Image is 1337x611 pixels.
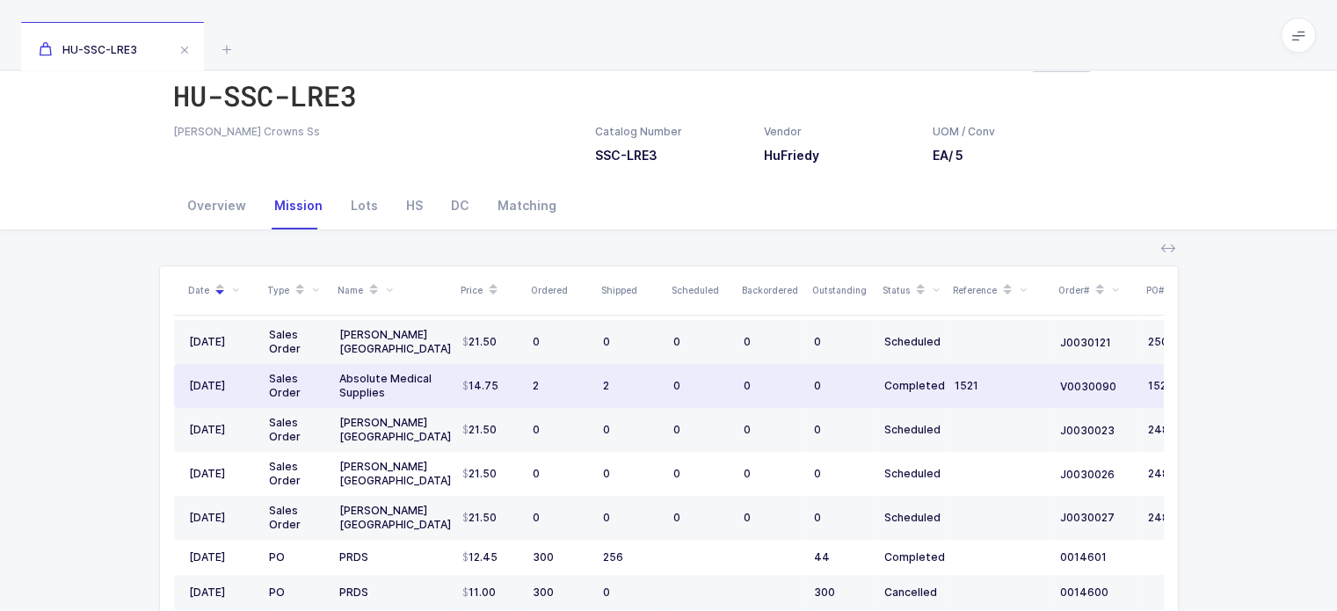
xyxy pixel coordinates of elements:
div: PO# [1146,275,1206,305]
div: PRDS [339,586,448,600]
div: 0 [533,423,589,437]
div: PO [269,586,325,600]
div: 2 [533,379,589,393]
span: 21.50 [462,467,497,481]
div: Sales Order [269,504,325,532]
div: Status [883,275,942,305]
div: Outstanding [812,283,872,297]
div: 300 [814,586,870,600]
div: 256 [603,550,659,564]
div: [PERSON_NAME] [GEOGRAPHIC_DATA] [339,460,448,488]
div: Vendor [764,124,912,140]
div: Sales Order [269,416,325,444]
div: 0 [673,423,730,437]
div: Backordered [742,283,802,297]
div: 44 [814,550,870,564]
div: 0 [673,379,730,393]
span: 25049110 [1148,335,1201,348]
div: Reference [953,275,1048,305]
h3: HuFriedy [764,147,912,164]
span: 11.00 [462,586,496,600]
span: 21.50 [462,511,497,525]
div: PO [269,550,325,564]
div: 300 [533,550,589,564]
h3: EA [933,147,996,164]
div: 2 [603,379,659,393]
div: 0 [533,467,589,481]
div: 0 [744,467,800,481]
div: 300 [533,586,589,600]
div: 0 [673,467,730,481]
div: Absolute Medical Supplies [339,372,448,400]
span: 14.75 [462,379,498,393]
div: Mission [260,182,337,229]
div: 0 [814,379,870,393]
span: J0030026 [1060,468,1115,482]
div: 0 [533,335,589,349]
div: Sales Order [269,328,325,356]
div: HS [392,182,437,229]
div: Lots [337,182,392,229]
div: UOM / Conv [933,124,996,140]
div: [DATE] [189,423,255,437]
div: Scheduled [884,511,941,525]
span: 24855061 [1148,423,1203,436]
div: Sales Order [269,460,325,488]
span: J0030023 [1060,424,1115,438]
div: 0 [533,511,589,525]
div: [PERSON_NAME] [GEOGRAPHIC_DATA] [339,504,448,532]
span: 0014600 [1060,586,1108,600]
div: Date [188,275,257,305]
div: 0 [603,335,659,349]
div: [DATE] [189,550,255,564]
div: 0 [744,379,800,393]
div: Shipped [601,283,661,297]
span: / 5 [948,148,963,163]
span: J0030027 [1060,511,1115,525]
div: [DATE] [189,586,255,600]
div: Cancelled [884,586,941,600]
div: [PERSON_NAME] [GEOGRAPHIC_DATA] [339,328,448,356]
div: 0 [814,467,870,481]
div: 0 [814,335,870,349]
div: Overview [173,182,260,229]
div: 0 [603,467,659,481]
div: Scheduled [884,335,941,349]
div: Scheduled [884,423,941,437]
div: [PERSON_NAME] [GEOGRAPHIC_DATA] [339,416,448,444]
div: Completed [884,550,941,564]
div: 0 [814,511,870,525]
div: Order# [1058,275,1136,305]
div: 0 [744,423,800,437]
div: Type [267,275,327,305]
div: Completed [884,379,941,393]
div: 0 [603,586,659,600]
div: Name [338,275,450,305]
span: 1521 [1148,379,1172,392]
div: Sales Order [269,372,325,400]
div: 0 [744,511,800,525]
div: Matching [483,182,570,229]
div: [DATE] [189,379,255,393]
span: 12.45 [462,550,498,564]
div: 1521 [955,379,1046,393]
span: 21.50 [462,335,497,349]
div: [PERSON_NAME] Crowns Ss [173,124,574,140]
div: [DATE] [189,467,255,481]
div: 0 [673,511,730,525]
div: [DATE] [189,335,255,349]
div: PRDS [339,550,448,564]
div: DC [437,182,483,229]
div: 0 [603,511,659,525]
div: 0 [814,423,870,437]
span: HU-SSC-LRE3 [39,43,137,56]
span: J0030121 [1060,336,1111,350]
div: Ordered [531,283,591,297]
span: 24855058 [1148,467,1204,480]
span: 21.50 [462,423,497,437]
div: Scheduled [672,283,731,297]
div: 0 [744,335,800,349]
div: 0 [673,335,730,349]
div: 0 [603,423,659,437]
span: V0030090 [1060,380,1116,394]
